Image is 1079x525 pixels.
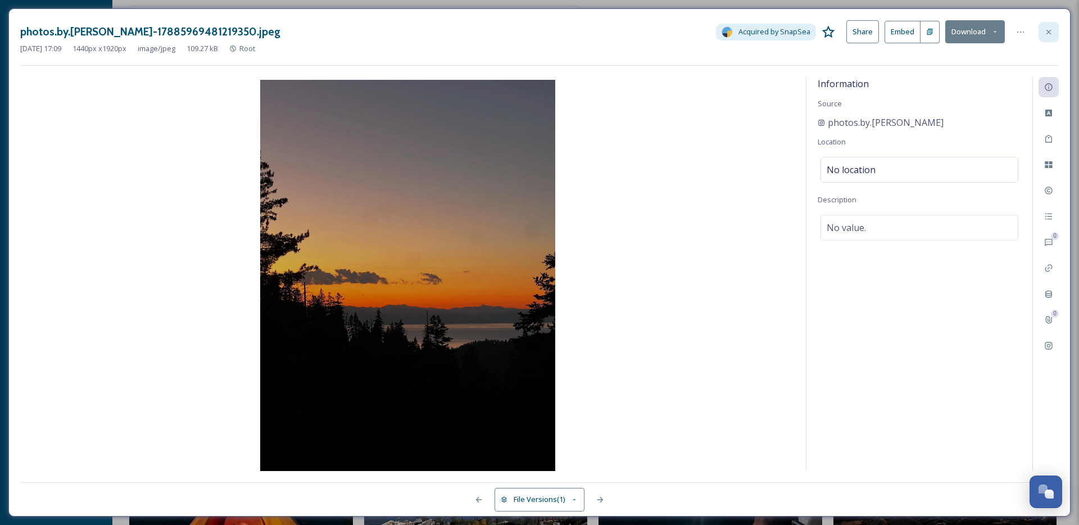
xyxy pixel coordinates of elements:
[818,194,856,205] span: Description
[138,43,175,54] span: image/jpeg
[1030,476,1062,508] button: Open Chat
[1051,310,1059,318] div: 0
[828,116,944,129] span: photos.by.[PERSON_NAME]
[20,80,795,473] img: photos.by.ranjiv-17885969481219350.jpeg
[818,116,944,129] a: photos.by.[PERSON_NAME]
[945,20,1005,43] button: Download
[827,163,876,176] span: No location
[738,26,810,37] span: Acquired by SnapSea
[722,26,733,38] img: snapsea-logo.png
[818,137,846,147] span: Location
[495,488,584,511] button: File Versions(1)
[20,43,61,54] span: [DATE] 17:09
[818,98,842,108] span: Source
[239,43,256,53] span: Root
[1051,232,1059,240] div: 0
[846,20,879,43] button: Share
[885,21,921,43] button: Embed
[20,24,280,40] h3: photos.by.[PERSON_NAME]-17885969481219350.jpeg
[72,43,126,54] span: 1440 px x 1920 px
[818,78,869,90] span: Information
[827,221,866,234] span: No value.
[187,43,218,54] span: 109.27 kB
